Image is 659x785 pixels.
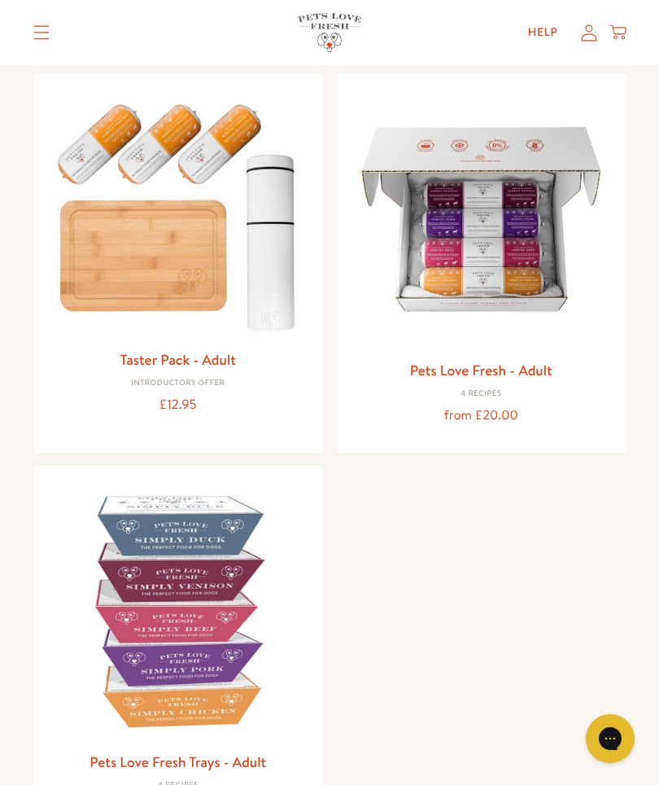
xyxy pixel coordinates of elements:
img: Pets Love Fresh [298,13,361,51]
div: from £20.00 [349,405,613,427]
img: Taster Pack - Adult [46,87,311,341]
div: Introductory Offer [46,379,311,388]
img: Pets Love Fresh - Adult [349,87,613,352]
a: Pets Love Fresh - Adult [410,360,552,380]
iframe: Gorgias live chat messenger [578,708,643,769]
a: Pets Love Fresh Trays - Adult [89,752,266,772]
div: £12.95 [46,394,311,416]
a: Help [515,16,571,49]
summary: Translation missing: en.sections.header.menu [20,12,63,53]
div: 4 Recipes [349,389,613,399]
img: Pets Love Fresh Trays - Adult [46,479,311,743]
a: Taster Pack - Adult [120,349,236,370]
